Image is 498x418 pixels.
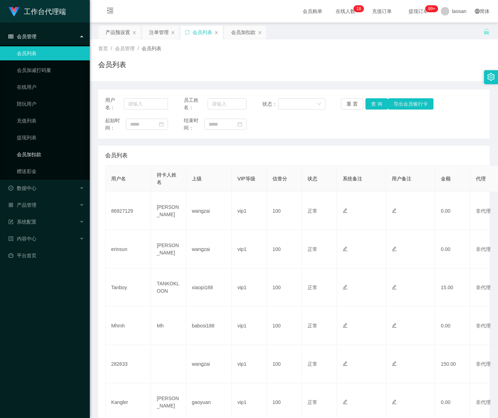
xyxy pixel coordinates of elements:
[8,236,13,241] i: 图标: profile
[106,230,151,268] td: erinsun
[8,185,36,191] span: 数据中心
[476,285,491,290] span: 非代理
[17,131,84,145] a: 提现列表
[232,192,267,230] td: vip1
[258,31,262,35] i: 图标: close
[106,192,151,230] td: 86927129
[186,192,232,230] td: wangzai
[308,208,317,214] span: 正常
[193,26,212,39] div: 会员列表
[267,307,302,345] td: 100
[267,192,302,230] td: 100
[232,345,267,383] td: vip1
[17,114,84,128] a: 充值列表
[149,26,169,39] div: 注单管理
[8,8,66,14] a: 工作台代理端
[192,176,202,181] span: 上级
[476,323,491,329] span: 非代理
[106,345,151,383] td: 282633
[332,9,359,14] span: 在线人数
[308,246,317,252] span: 正常
[476,246,491,252] span: 非代理
[308,399,317,405] span: 正常
[8,248,84,263] a: 图标: dashboard平台首页
[115,46,135,51] span: 会员管理
[476,176,486,181] span: 代理
[98,46,108,51] span: 首页
[186,307,232,345] td: babosi188
[8,219,13,224] i: 图标: form
[111,46,112,51] span: /
[356,5,359,12] p: 1
[8,219,36,225] span: 系统配置
[151,230,186,268] td: [PERSON_NAME]
[267,345,302,383] td: 100
[392,323,397,328] i: 图标: edit
[392,176,411,181] span: 用户备注
[272,176,287,181] span: 信誉分
[392,285,397,290] i: 图标: edit
[8,236,36,241] span: 内容中心
[17,164,84,178] a: 赠送彩金
[186,230,232,268] td: wangzai
[237,176,255,181] span: VIP等级
[237,122,242,127] i: 图标: calendar
[232,307,267,345] td: vip1
[232,230,267,268] td: vip1
[343,176,362,181] span: 系统备注
[106,268,151,307] td: Tanboy
[354,5,364,12] sup: 18
[317,102,321,107] i: 图标: down
[8,7,20,17] img: logo.9652507e.png
[231,26,256,39] div: 会员加扣款
[262,100,278,108] span: 状态：
[441,176,451,181] span: 金额
[17,63,84,77] a: 会员加减打码量
[308,285,317,290] span: 正常
[186,268,232,307] td: xiaopi188
[17,80,84,94] a: 在线用户
[308,323,317,329] span: 正常
[185,30,190,35] i: 图标: sync
[106,307,151,345] td: Mhmh
[392,361,397,366] i: 图标: edit
[8,186,13,191] i: 图标: check-circle-o
[343,323,348,328] i: 图标: edit
[267,268,302,307] td: 100
[17,97,84,111] a: 陪玩用户
[24,0,66,23] h1: 工作台代理端
[151,192,186,230] td: [PERSON_NAME]
[365,98,388,110] button: 查 询
[142,46,161,51] span: 会员列表
[124,98,168,110] input: 请输入
[435,268,470,307] td: 15.00
[267,230,302,268] td: 100
[425,5,438,12] sup: 1028
[435,307,470,345] td: 0.00
[232,268,267,307] td: vip1
[106,26,130,39] div: 产品预设置
[359,5,361,12] p: 8
[308,176,317,181] span: 状态
[137,46,139,51] span: /
[105,97,124,111] span: 用户名：
[388,98,433,110] button: 导出会员银行卡
[186,345,232,383] td: wangzai
[435,192,470,230] td: 0.00
[475,9,480,14] i: 图标: global
[214,31,218,35] i: 图标: close
[171,31,175,35] i: 图标: close
[105,117,126,132] span: 起始时间：
[343,246,348,251] i: 图标: edit
[208,98,247,110] input: 请输入
[105,151,128,160] span: 会员列表
[159,122,164,127] i: 图标: calendar
[8,203,13,207] i: 图标: appstore-o
[132,31,136,35] i: 图标: close
[308,361,317,367] span: 正常
[98,59,126,70] h1: 会员列表
[369,9,395,14] span: 充值订单
[476,361,491,367] span: 非代理
[17,46,84,60] a: 会员列表
[483,28,490,35] i: 图标: unlock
